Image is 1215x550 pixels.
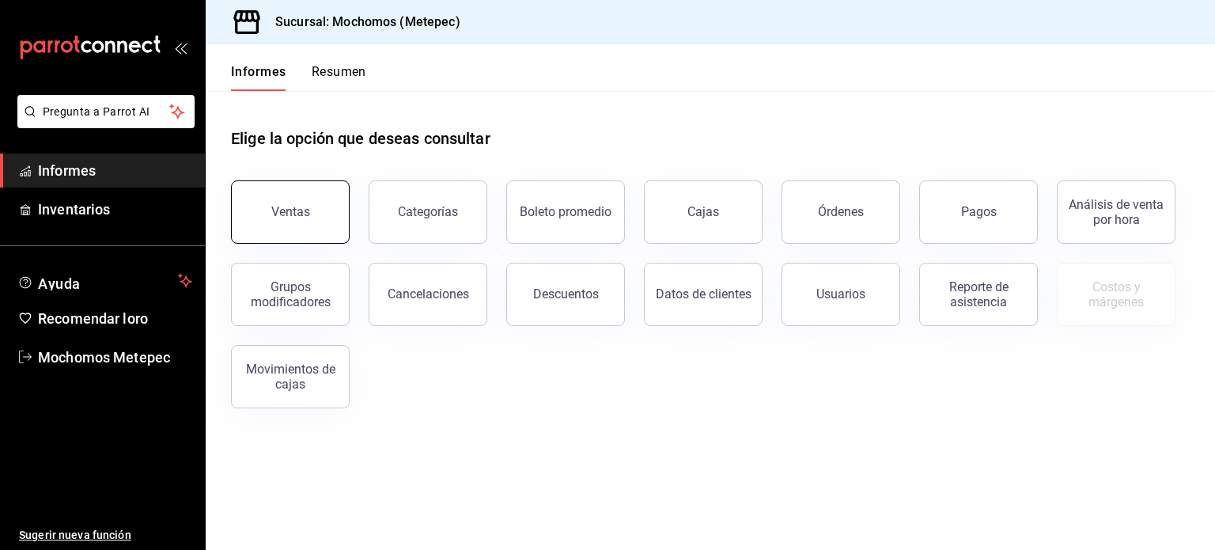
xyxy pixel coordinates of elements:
font: Inventarios [38,201,110,218]
font: Grupos modificadores [251,279,331,309]
font: Cancelaciones [388,286,469,302]
font: Sucursal: Mochomos (Metepec) [275,14,460,29]
font: Reporte de asistencia [949,279,1009,309]
div: pestañas de navegación [231,63,366,91]
font: Recomendar loro [38,310,148,327]
button: Categorías [369,180,487,244]
font: Mochomos Metepec [38,349,170,366]
a: Cajas [644,180,763,244]
font: Usuarios [816,286,865,302]
button: Pagos [919,180,1038,244]
a: Pregunta a Parrot AI [11,115,195,131]
button: Usuarios [782,263,900,326]
button: Movimientos de cajas [231,345,350,408]
font: Datos de clientes [656,286,751,302]
font: Pregunta a Parrot AI [43,105,150,118]
font: Sugerir nueva función [19,529,131,541]
font: Movimientos de cajas [246,362,335,392]
button: Datos de clientes [644,263,763,326]
button: Órdenes [782,180,900,244]
font: Informes [38,162,96,179]
button: Grupos modificadores [231,263,350,326]
button: Análisis de venta por hora [1057,180,1175,244]
font: Descuentos [533,286,599,302]
button: Boleto promedio [506,180,625,244]
font: Costos y márgenes [1088,279,1144,309]
button: abrir_cajón_menú [174,41,187,54]
font: Boleto promedio [520,204,611,219]
font: Órdenes [818,204,864,219]
font: Cajas [687,204,720,219]
button: Contrata inventarios para ver este informe [1057,263,1175,326]
button: Pregunta a Parrot AI [17,95,195,128]
font: Análisis de venta por hora [1069,197,1164,227]
button: Reporte de asistencia [919,263,1038,326]
font: Ayuda [38,275,81,292]
font: Ventas [271,204,310,219]
button: Ventas [231,180,350,244]
button: Cancelaciones [369,263,487,326]
font: Resumen [312,64,366,79]
button: Descuentos [506,263,625,326]
font: Informes [231,64,286,79]
font: Pagos [961,204,997,219]
font: Categorías [398,204,458,219]
font: Elige la opción que deseas consultar [231,129,490,148]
